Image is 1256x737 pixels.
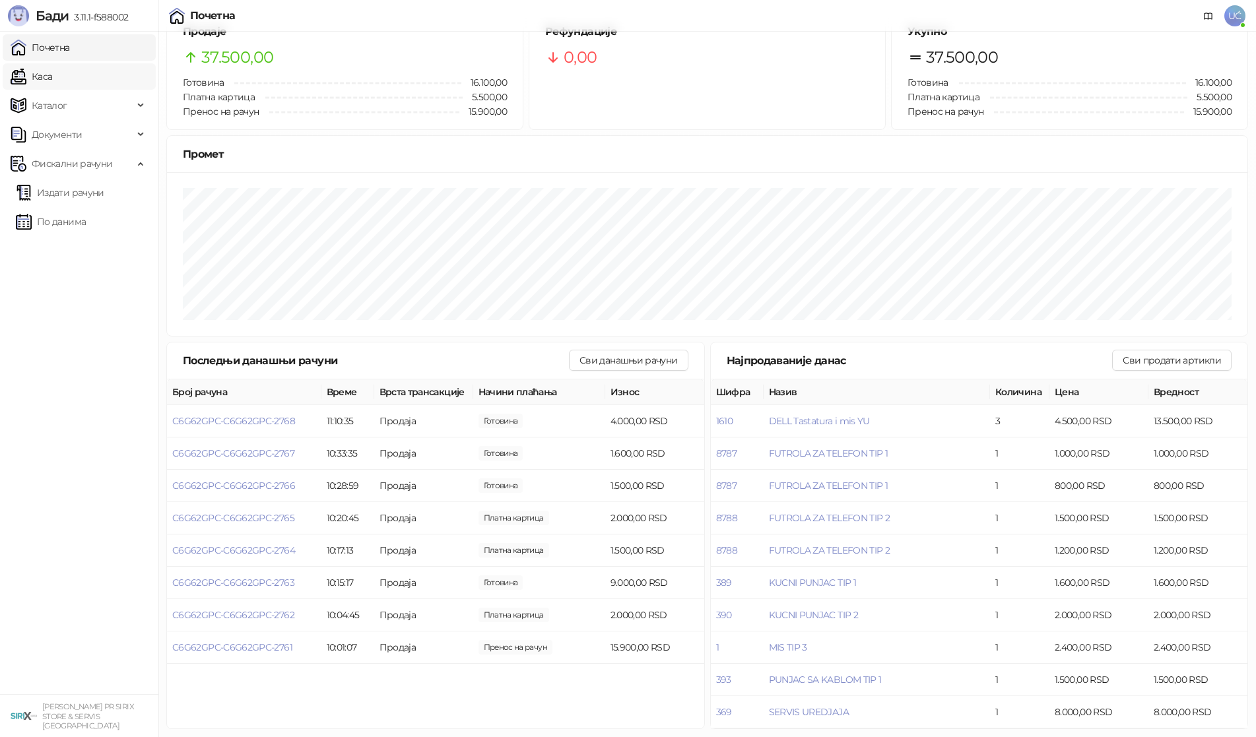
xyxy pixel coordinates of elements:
a: По данима [16,208,86,235]
span: 5.500,00 [463,90,507,104]
a: Документација [1198,5,1219,26]
td: 1.500,00 RSD [1148,502,1247,534]
td: 1 [990,502,1049,534]
h5: Укупно [908,24,1232,40]
span: Каталог [32,92,67,119]
td: 10:15:17 [321,567,374,599]
td: 2.400,00 RSD [1148,631,1247,664]
button: KUCNI PUNJAC TIP 1 [769,577,856,589]
button: SERVIS UREDJAJA [769,706,849,718]
td: 9.000,00 RSD [605,567,704,599]
span: 16.100,00 [461,75,507,90]
span: Платна картица [183,91,255,103]
th: Врста трансакције [374,379,473,405]
td: 10:33:35 [321,437,374,470]
button: 393 [716,674,731,686]
th: Начини плаћања [473,379,605,405]
button: PUNJAC SA KABLOM TIP 1 [769,674,882,686]
td: 800,00 RSD [1148,470,1247,502]
span: C6G62GPC-C6G62GPC-2763 [172,577,294,589]
span: Бади [36,8,69,24]
span: FUTROLA ZA TELEFON TIP 1 [769,447,888,459]
button: Сви данашњи рачуни [569,350,688,371]
button: 8787 [716,447,737,459]
td: Продаја [374,631,473,664]
span: FUTROLA ZA TELEFON TIP 2 [769,512,890,524]
td: Продаја [374,599,473,631]
td: 2.000,00 RSD [605,599,704,631]
td: 10:28:59 [321,470,374,502]
td: 1.600,00 RSD [1049,567,1148,599]
td: 2.000,00 RSD [1049,599,1148,631]
td: 1 [990,696,1049,728]
th: Количина [990,379,1049,405]
td: 1.500,00 RSD [1049,664,1148,696]
span: 4.000,00 [479,414,523,428]
div: Почетна [190,11,236,21]
button: 369 [716,706,732,718]
td: 1.200,00 RSD [1148,534,1247,567]
td: 1.600,00 RSD [1148,567,1247,599]
td: 8.000,00 RSD [1148,696,1247,728]
button: C6G62GPC-C6G62GPC-2767 [172,447,294,459]
span: 15.900,00 [1184,104,1232,119]
td: 1 [990,470,1049,502]
td: 10:17:13 [321,534,374,567]
h5: Продаје [183,24,507,40]
td: 1 [990,599,1049,631]
button: KUCNI PUNJAC TIP 2 [769,609,858,621]
td: Продаја [374,437,473,470]
th: Назив [764,379,991,405]
span: 2.000,00 [479,608,549,622]
a: Каса [11,63,52,90]
span: 37.500,00 [926,45,998,70]
h5: Рефундације [545,24,869,40]
span: 15.900,00 [459,104,507,119]
button: 390 [716,609,732,621]
td: 10:01:07 [321,631,374,664]
span: UĆ [1224,5,1245,26]
button: C6G62GPC-C6G62GPC-2768 [172,415,295,427]
div: Промет [183,146,1232,162]
td: 3 [990,405,1049,437]
span: C6G62GPC-C6G62GPC-2761 [172,641,292,653]
div: Последњи данашњи рачуни [183,352,569,369]
button: C6G62GPC-C6G62GPC-2765 [172,512,294,524]
span: Пренос на рачун [183,106,259,117]
td: 1 [990,437,1049,470]
td: 1.500,00 RSD [1148,664,1247,696]
span: Готовина [908,77,948,88]
span: 37.500,00 [201,45,273,70]
span: Фискални рачуни [32,150,112,177]
button: FUTROLA ZA TELEFON TIP 2 [769,544,890,556]
button: C6G62GPC-C6G62GPC-2766 [172,480,295,492]
button: 1610 [716,415,733,427]
td: Продаја [374,470,473,502]
span: 1.500,00 [479,543,549,558]
td: Продаја [374,502,473,534]
td: 1.000,00 RSD [1049,437,1148,470]
span: 3.11.1-f588002 [69,11,128,23]
th: Број рачуна [167,379,321,405]
td: 1 [990,664,1049,696]
td: 800,00 RSD [1049,470,1148,502]
button: Сви продати артикли [1112,350,1232,371]
img: Logo [8,5,29,26]
img: 64x64-companyLogo-cb9a1907-c9b0-4601-bb5e-5084e694c383.png [11,703,37,729]
a: Почетна [11,34,70,61]
span: 1.600,00 [479,446,523,461]
button: MIS TIP 3 [769,641,807,653]
button: 1 [716,641,719,653]
span: DELL Tastatura i mis YU [769,415,870,427]
td: 11:10:35 [321,405,374,437]
button: 389 [716,577,732,589]
td: 15.900,00 RSD [605,631,704,664]
button: C6G62GPC-C6G62GPC-2764 [172,544,295,556]
td: 4.500,00 RSD [1049,405,1148,437]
